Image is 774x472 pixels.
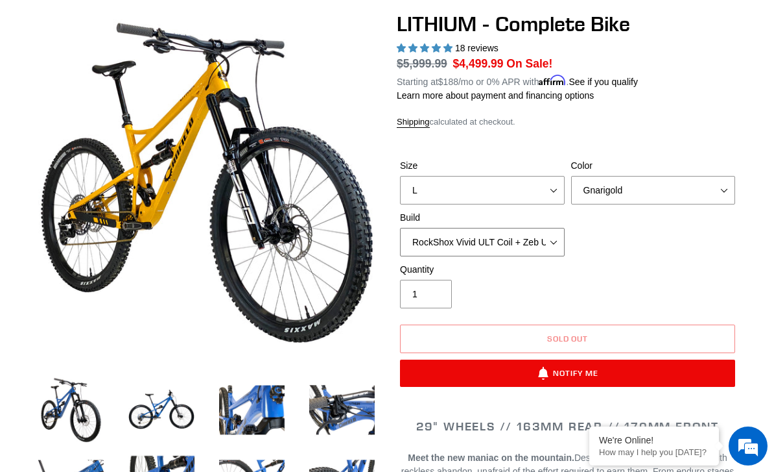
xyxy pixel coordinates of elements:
span: Affirm [539,75,566,86]
a: Learn more about payment and financing options [397,90,594,101]
div: Chat with us now [87,73,237,90]
label: Color [571,159,736,173]
span: 18 reviews [455,43,498,53]
label: Build [400,211,565,225]
span: $4,499.99 [453,57,504,70]
img: Load image into Gallery viewer, LITHIUM - Complete Bike [36,375,106,445]
h1: LITHIUM - Complete Bike [397,12,738,36]
span: $5,999.99 [397,57,447,70]
img: Load image into Gallery viewer, LITHIUM - Complete Bike [307,375,377,445]
span: We're online! [75,149,179,280]
div: calculated at checkout. [397,116,738,129]
p: How may I help you today? [599,447,709,457]
a: See if you qualify - Learn more about Affirm Financing (opens in modal) [569,77,638,87]
button: Notify Me [400,360,735,387]
label: Quantity [400,263,565,277]
span: On Sale! [506,55,552,72]
a: Shipping [397,117,430,128]
img: Load image into Gallery viewer, LITHIUM - Complete Bike [126,375,196,445]
label: Size [400,159,565,173]
b: Meet the new maniac on the mountain. [408,453,574,463]
button: Sold out [400,325,735,353]
img: Load image into Gallery viewer, LITHIUM - Complete Bike [217,375,287,445]
div: Minimize live chat window [213,6,244,38]
p: Starting at /mo or 0% APR with . [397,72,638,89]
div: We're Online! [599,435,709,445]
textarea: Type your message and hit 'Enter' [6,325,247,371]
span: 29" WHEELS // 163mm REAR // 170mm FRONT [416,419,719,434]
img: d_696896380_company_1647369064580_696896380 [41,65,74,97]
span: Sold out [547,334,589,343]
div: Navigation go back [14,71,34,91]
span: 5.00 stars [397,43,455,53]
span: $188 [438,77,458,87]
